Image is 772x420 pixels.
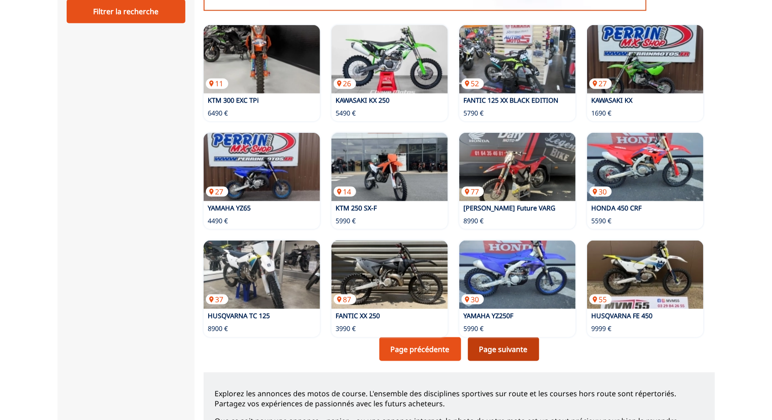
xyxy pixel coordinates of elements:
[592,216,612,226] p: 5590 €
[464,96,559,105] a: FANTIC 125 XX BLACK EDITION
[331,25,448,94] img: KAWASAKI KX 250
[208,109,228,118] p: 6490 €
[462,79,484,89] p: 52
[208,216,228,226] p: 4490 €
[336,311,380,320] a: FANTIC XX 250
[204,25,320,94] img: KTM 300 EXC TPi
[587,241,704,309] img: HUSQVARNA FE 450
[206,187,228,197] p: 27
[334,79,356,89] p: 26
[587,25,704,94] a: KAWASAKI KX27
[459,241,576,309] a: YAMAHA YZ250F30
[208,324,228,333] p: 8900 €
[459,133,576,201] a: Stark Future VARG77
[587,25,704,94] img: KAWASAKI KX
[459,25,576,94] a: FANTIC 125 XX BLACK EDITION52
[459,241,576,309] img: YAMAHA YZ250F
[459,133,576,201] img: Stark Future VARG
[331,133,448,201] a: KTM 250 SX-F14
[336,216,356,226] p: 5990 €
[589,187,612,197] p: 30
[336,204,377,212] a: KTM 250 SX-F
[592,96,633,105] a: KAWASAKI KX
[468,337,539,361] a: Page suivante
[331,241,448,309] a: FANTIC XX 25087
[215,389,704,409] p: Explorez les annonces des motos de course. L'ensemble des disciplines sportives sur route et les ...
[592,311,653,320] a: HUSQVARNA FE 450
[204,133,320,201] img: YAMAHA YZ65
[334,187,356,197] p: 14
[587,241,704,309] a: HUSQVARNA FE 45055
[462,294,484,304] p: 30
[464,216,484,226] p: 8990 €
[379,337,461,361] a: Page précédente
[206,79,228,89] p: 11
[459,25,576,94] img: FANTIC 125 XX BLACK EDITION
[336,109,356,118] p: 5490 €
[204,241,320,309] a: HUSQVARNA TC 12537
[204,133,320,201] a: YAMAHA YZ6527
[589,79,612,89] p: 27
[331,25,448,94] a: KAWASAKI KX 25026
[587,133,704,201] img: HONDA 450 CRF
[592,109,612,118] p: 1690 €
[464,324,484,333] p: 5990 €
[334,294,356,304] p: 87
[592,204,642,212] a: HONDA 450 CRF
[589,294,612,304] p: 55
[208,204,251,212] a: YAMAHA YZ65
[592,324,612,333] p: 9999 €
[331,133,448,201] img: KTM 250 SX-F
[204,241,320,309] img: HUSQVARNA TC 125
[208,96,259,105] a: KTM 300 EXC TPi
[336,324,356,333] p: 3990 €
[464,109,484,118] p: 5790 €
[464,204,556,212] a: [PERSON_NAME] Future VARG
[462,187,484,197] p: 77
[206,294,228,304] p: 37
[208,311,270,320] a: HUSQVARNA TC 125
[331,241,448,309] img: FANTIC XX 250
[587,133,704,201] a: HONDA 450 CRF30
[336,96,390,105] a: KAWASAKI KX 250
[204,25,320,94] a: KTM 300 EXC TPi11
[464,311,514,320] a: YAMAHA YZ250F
